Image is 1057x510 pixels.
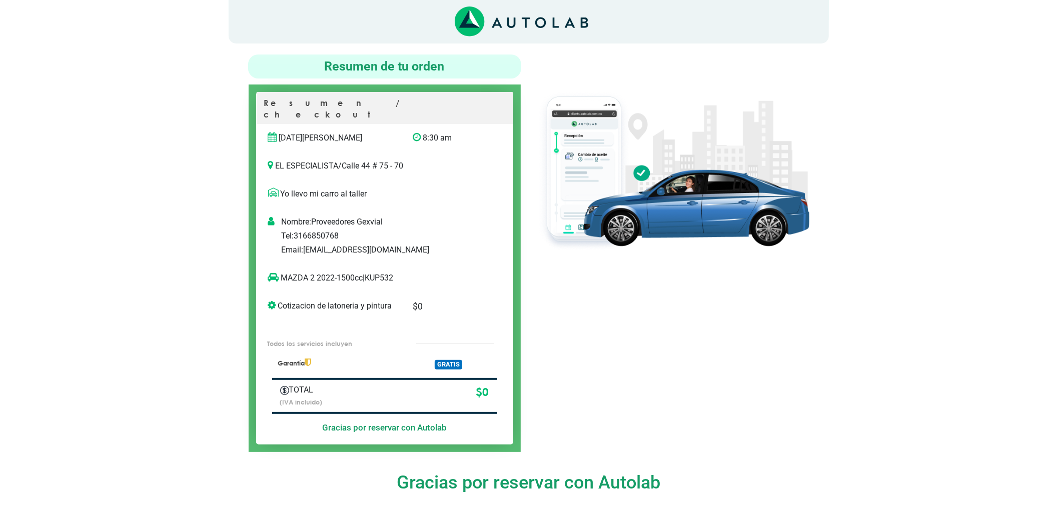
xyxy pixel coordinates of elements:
h4: Resumen de tu orden [252,58,517,74]
span: GRATIS [435,360,462,369]
p: Nombre: Proveedores Gexvial [281,216,509,228]
img: Autobooking-Iconos-23.png [280,386,289,395]
p: $ 0 [413,300,480,313]
p: 8:30 am [413,132,480,144]
h4: Gracias por reservar con Autolab [229,472,829,493]
p: [DATE][PERSON_NAME] [268,132,398,144]
p: Todos los servicios incluyen [267,339,395,348]
p: Cotizacion de latoneria y pintura [268,300,398,312]
p: Tel: 3166850768 [281,230,509,242]
p: EL ESPECIALISTA / Calle 44 # 75 - 70 [268,160,501,172]
p: Yo llevo mi carro al taller [268,188,501,200]
p: Email: [EMAIL_ADDRESS][DOMAIN_NAME] [281,244,509,256]
p: Resumen / checkout [264,97,505,124]
small: (IVA incluido) [280,398,323,406]
p: Garantía [278,358,398,368]
p: $ 0 [373,384,489,401]
h5: Gracias por reservar con Autolab [272,422,497,432]
p: TOTAL [280,384,359,396]
a: Link al sitio de autolab [455,16,588,26]
p: MAZDA 2 2022-1500cc | KUP532 [268,272,481,284]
